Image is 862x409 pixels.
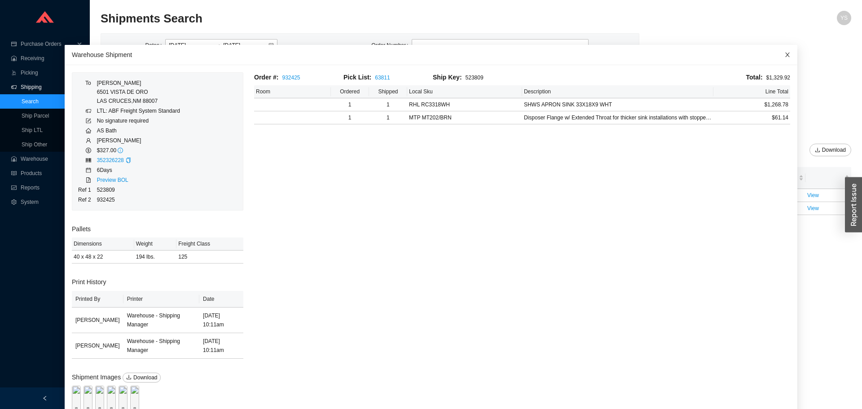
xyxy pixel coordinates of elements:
span: calendar [86,167,91,173]
span: Ship Key: [433,74,462,81]
td: 40 x 48 x 22 [72,251,134,264]
span: YS [840,11,848,25]
td: Warehouse - Shipping Manager [123,333,199,359]
td: 125 [176,251,243,264]
th: Dimensions [72,237,134,251]
td: Ref 2 [78,195,97,205]
span: Purchase Orders [21,37,75,51]
span: dollar [86,148,91,153]
input: From [169,41,213,50]
td: 1 [331,111,369,124]
input: To [223,41,268,50]
th: Shipped [369,85,407,98]
th: Local Sku [407,85,522,98]
span: read [11,171,17,176]
a: Ship Other [22,141,47,148]
h3: Shipment Images [72,372,243,383]
th: Ordered [331,85,369,98]
td: Ref 1 [78,185,97,195]
span: credit-card [11,41,17,47]
span: file-pdf [86,177,91,183]
td: $327.00 [97,145,180,155]
div: SHWS APRON SINK 33X18X9 WHT [524,100,712,109]
span: Products [21,166,75,180]
td: 6 Day s [97,165,180,175]
th: Description [522,85,713,98]
th: Printer [123,291,199,308]
td: 1 [369,111,407,124]
td: [PERSON_NAME] [72,333,123,359]
td: $1,268.78 [713,98,790,111]
button: downloadDownload [809,144,851,156]
span: download [126,374,132,381]
a: Preview BOL [97,177,128,183]
span: Download [822,145,846,154]
label: Order Number [371,39,412,52]
span: user [86,138,91,143]
span: download [815,147,820,154]
span: Picking [21,66,75,80]
span: form [86,118,91,123]
td: No signature required [97,116,180,126]
span: to [215,42,221,48]
td: [PERSON_NAME] [72,308,123,333]
a: 352326228 [97,157,124,163]
td: Warehouse - Shipping Manager [123,308,199,333]
td: 523809 [97,185,180,195]
td: 1 [331,98,369,111]
span: left [42,396,48,401]
a: View [807,205,819,211]
a: 932425 [282,75,300,81]
div: Disposer Flange w/ Extended Throat for thicker sink installations with stopper/strainer. BRUSHED ... [524,113,712,122]
td: $61.14 [713,111,790,124]
div: 523809 [433,72,522,83]
a: Ship Parcel [22,113,49,119]
th: Room [254,85,331,98]
h3: Print History [72,277,243,287]
td: [PERSON_NAME] [97,136,180,145]
span: System [21,195,75,209]
span: Warehouse [21,152,75,166]
span: Shipping [21,80,75,94]
a: View [807,192,819,198]
span: Total: [746,74,763,81]
span: setting [11,199,17,205]
th: Printed By [72,291,123,308]
td: AS Bath [97,126,180,136]
button: downloadDownload [123,373,161,383]
div: Warehouse Shipment [72,50,790,60]
span: Reports [21,180,75,195]
td: RHL RC3318WH [407,98,522,111]
label: Dates [145,39,166,52]
span: home [86,128,91,133]
td: [DATE] 10:11am [199,308,243,333]
span: close [784,52,791,58]
th: undefined sortable [805,167,851,189]
span: Order #: [254,74,278,81]
span: Download [133,373,157,382]
span: copy [126,158,131,163]
td: 1 [369,98,407,111]
a: 63811 [375,75,390,81]
th: Date [199,291,243,308]
a: Search [22,98,39,105]
td: [DATE] 10:11am [199,333,243,359]
div: [PERSON_NAME] 6501 VISTA DE ORO LAS CRUCES , NM 88007 [97,79,180,106]
td: 932425 [97,195,180,205]
div: Copy [126,156,131,165]
th: Freight Class [176,237,243,251]
th: Line Total [713,85,790,98]
a: Ship LTL [22,127,43,133]
td: MTP MT202/BRN [407,111,522,124]
td: LTL: ABF Freight System Standard [97,106,180,116]
h3: Pallets [72,224,243,234]
span: Receiving [21,51,75,66]
h2: Shipments Search [101,11,664,26]
span: swap-right [215,42,221,48]
td: 194 lbs. [134,251,177,264]
div: $1,329.92 [522,72,790,83]
span: fund [11,185,17,190]
span: Pick List: [343,74,371,81]
button: Close [778,45,797,65]
td: To [78,78,97,106]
